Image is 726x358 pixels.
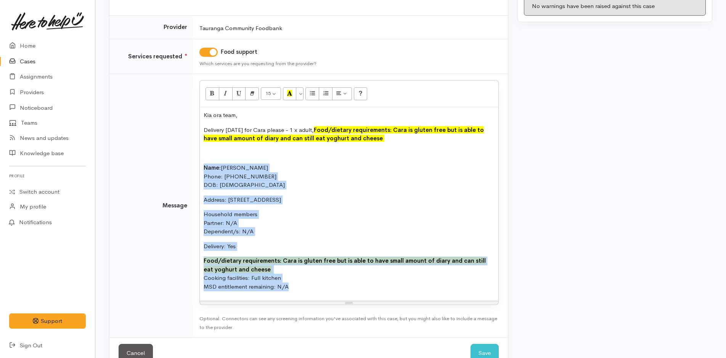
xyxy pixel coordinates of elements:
[109,39,193,74] td: Services requested
[265,90,271,96] span: 15
[9,313,86,329] button: Support
[200,301,498,305] div: Resize
[296,87,304,100] button: More Color
[232,87,246,100] button: Underline (CTRL+U)
[199,24,499,33] div: Tauranga Community Foodbank
[221,48,257,56] label: Food support
[283,87,297,100] button: Recent Color
[204,210,495,236] p: Household members Partner: N/A Dependent/s: N/A
[185,52,187,57] sup: ●
[204,257,486,273] span: Food/dietary requirements: Cara is gluten free but is able to have small amount of diary and can ...
[199,315,497,331] small: Optional. Connectors can see any screening information you've associated with this case, but you ...
[204,126,484,142] span: Food/dietary requirements: Cara is gluten free but is able to have small amount of diary and can ...
[109,16,193,39] td: Provider
[219,87,233,100] button: Italic (CTRL+I)
[109,74,193,338] td: Message
[204,164,495,189] p: [PERSON_NAME] Phone: [PHONE_NUMBER] DOB: [DEMOGRAPHIC_DATA]
[204,164,221,171] span: Name:
[204,111,495,120] p: Kia ora team,
[245,87,259,100] button: Remove Font Style (CTRL+\)
[354,87,368,100] button: Help
[332,87,352,100] button: Paragraph
[204,126,495,143] p: Delivery [DATE] for Cara please - 1 x adult,
[9,171,86,181] h6: Profile
[204,196,495,204] p: Address: [STREET_ADDRESS]
[204,242,495,251] p: Delivery: Yes
[261,87,281,100] button: Font Size
[206,87,219,100] button: Bold (CTRL+B)
[204,257,495,291] p: Cooking facilities: Full kitchen MSD entitlement remaining: N/A
[305,87,319,100] button: Unordered list (CTRL+SHIFT+NUM7)
[319,87,332,100] button: Ordered list (CTRL+SHIFT+NUM8)
[199,60,316,67] small: Which services are you requesting from the provider?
